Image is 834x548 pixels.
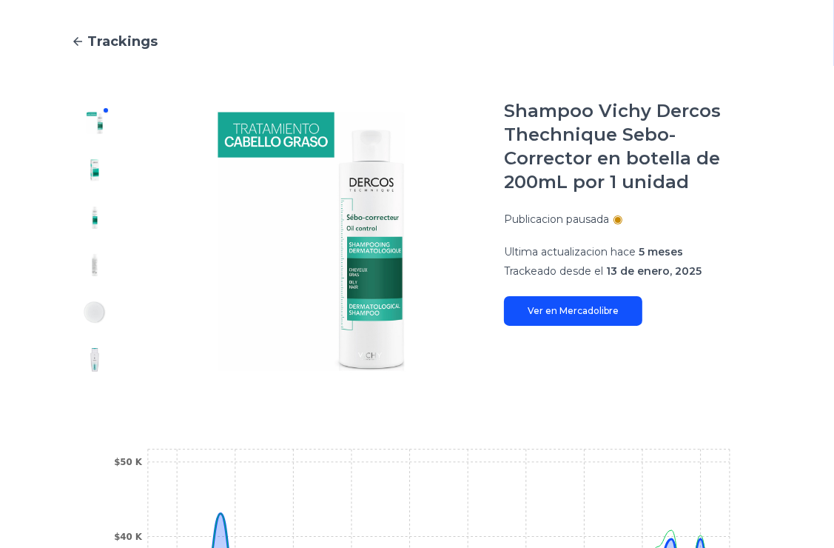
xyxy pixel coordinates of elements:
[148,99,474,384] img: Shampoo Vichy Dercos Thechnique Sebo-Corrector en botella de 200mL por 1 unidad
[606,264,702,278] span: 13 de enero, 2025
[83,158,107,182] img: Shampoo Vichy Dercos Thechnique Sebo-Corrector en botella de 200mL por 1 unidad
[504,296,642,326] a: Ver en Mercadolibre
[83,348,107,372] img: Shampoo Vichy Dercos Thechnique Sebo-Corrector en botella de 200mL por 1 unidad
[83,253,107,277] img: Shampoo Vichy Dercos Thechnique Sebo-Corrector en botella de 200mL por 1 unidad
[114,532,143,542] tspan: $40 K
[504,212,609,227] p: Publicacion pausada
[504,245,636,258] span: Ultima actualizacion hace
[114,457,143,467] tspan: $50 K
[71,31,763,52] a: Trackings
[83,111,107,135] img: Shampoo Vichy Dercos Thechnique Sebo-Corrector en botella de 200mL por 1 unidad
[504,264,603,278] span: Trackeado desde el
[87,31,158,52] span: Trackings
[83,301,107,324] img: Shampoo Vichy Dercos Thechnique Sebo-Corrector en botella de 200mL por 1 unidad
[639,245,683,258] span: 5 meses
[83,206,107,230] img: Shampoo Vichy Dercos Thechnique Sebo-Corrector en botella de 200mL por 1 unidad
[504,99,763,194] h1: Shampoo Vichy Dercos Thechnique Sebo-Corrector en botella de 200mL por 1 unidad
